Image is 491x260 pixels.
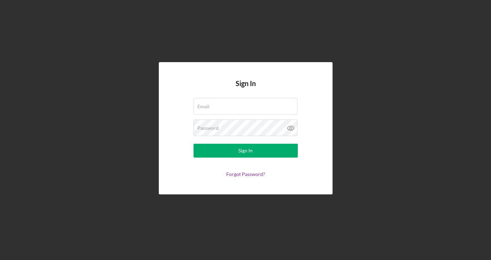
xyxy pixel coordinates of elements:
button: Sign In [194,144,298,158]
label: Email [197,104,210,109]
label: Password [197,125,219,131]
h4: Sign In [236,79,256,98]
a: Forgot Password? [226,171,265,177]
div: Sign In [238,144,253,158]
